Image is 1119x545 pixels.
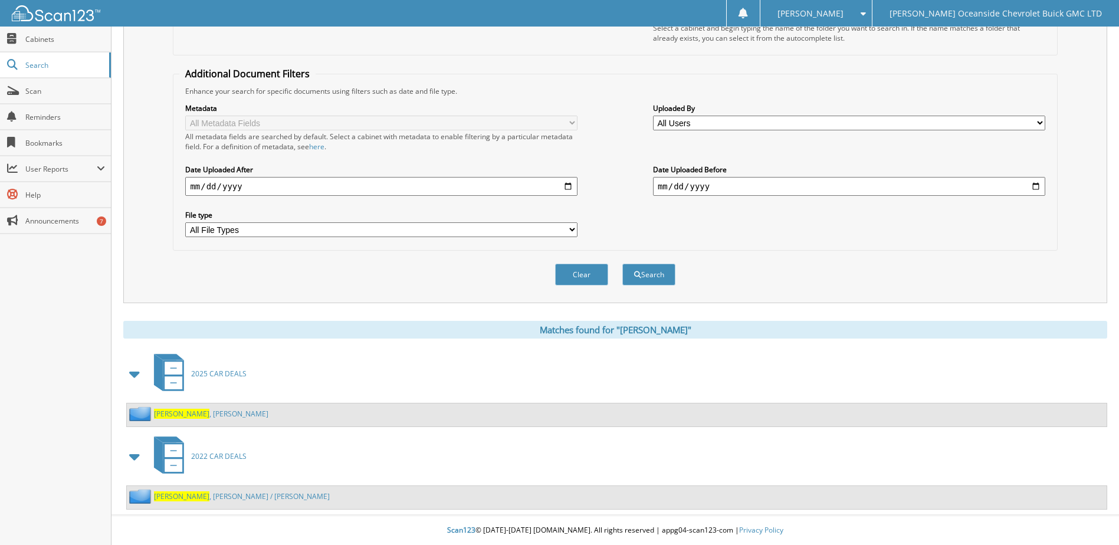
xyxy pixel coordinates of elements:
[123,321,1107,339] div: Matches found for "[PERSON_NAME]"
[185,103,577,113] label: Metadata
[653,177,1045,196] input: end
[777,10,844,17] span: [PERSON_NAME]
[1060,488,1119,545] iframe: Chat Widget
[25,138,105,148] span: Bookmarks
[622,264,675,285] button: Search
[25,34,105,44] span: Cabinets
[890,10,1102,17] span: [PERSON_NAME] Oceanside Chevrolet Buick GMC LTD
[739,525,783,535] a: Privacy Policy
[25,60,103,70] span: Search
[154,491,330,501] a: [PERSON_NAME], [PERSON_NAME] / [PERSON_NAME]
[191,451,247,461] span: 2022 CAR DEALS
[191,369,247,379] span: 2025 CAR DEALS
[185,210,577,220] label: File type
[25,164,97,174] span: User Reports
[25,86,105,96] span: Scan
[147,350,247,397] a: 2025 CAR DEALS
[147,433,247,480] a: 2022 CAR DEALS
[154,409,209,419] span: [PERSON_NAME]
[653,165,1045,175] label: Date Uploaded Before
[25,190,105,200] span: Help
[179,67,316,80] legend: Additional Document Filters
[447,525,475,535] span: Scan123
[185,165,577,175] label: Date Uploaded After
[179,86,1051,96] div: Enhance your search for specific documents using filters such as date and file type.
[653,23,1045,43] div: Select a cabinet and begin typing the name of the folder you want to search in. If the name match...
[129,489,154,504] img: folder2.png
[25,112,105,122] span: Reminders
[12,5,100,21] img: scan123-logo-white.svg
[129,406,154,421] img: folder2.png
[111,516,1119,545] div: © [DATE]-[DATE] [DOMAIN_NAME]. All rights reserved | appg04-scan123-com |
[154,409,268,419] a: [PERSON_NAME], [PERSON_NAME]
[555,264,608,285] button: Clear
[154,491,209,501] span: [PERSON_NAME]
[309,142,324,152] a: here
[653,103,1045,113] label: Uploaded By
[185,132,577,152] div: All metadata fields are searched by default. Select a cabinet with metadata to enable filtering b...
[97,216,106,226] div: 7
[185,177,577,196] input: start
[25,216,105,226] span: Announcements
